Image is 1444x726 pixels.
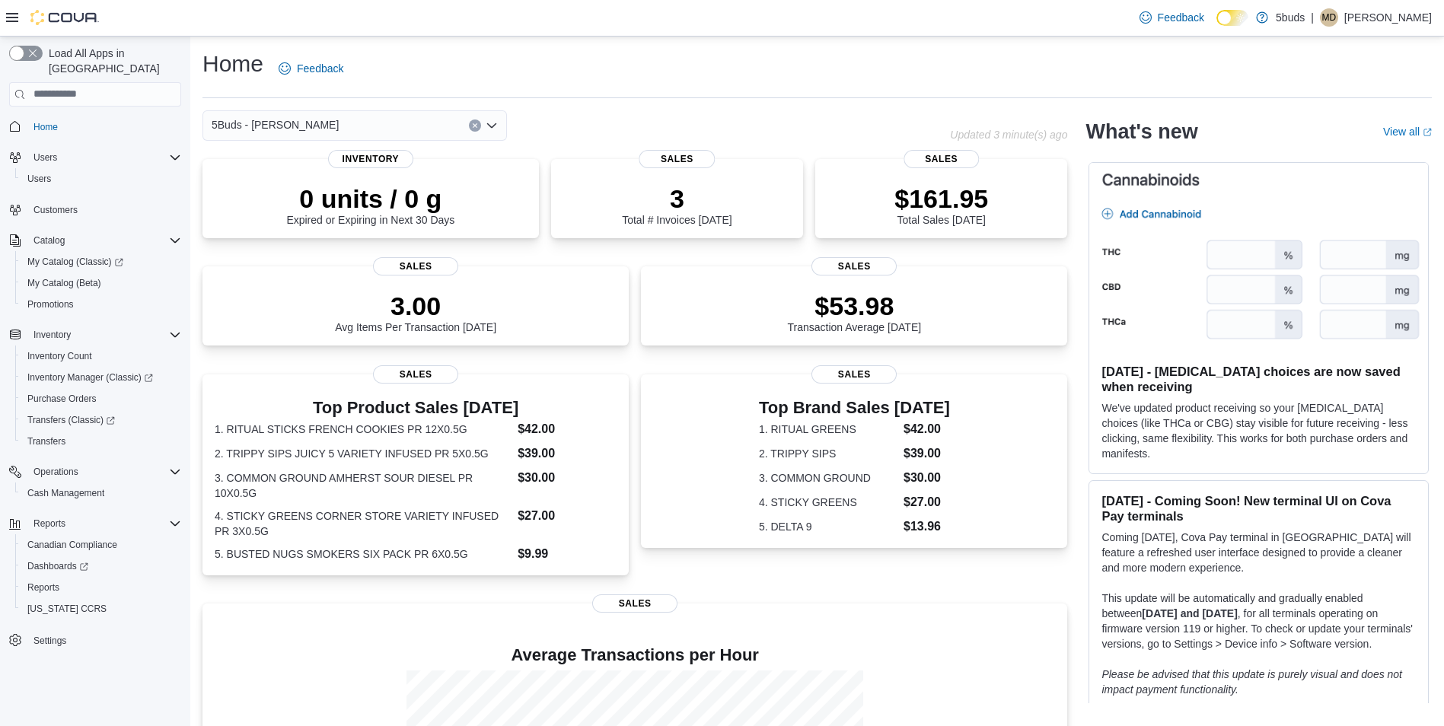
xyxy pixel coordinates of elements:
dt: 1. RITUAL STICKS FRENCH COOKIES PR 12X0.5G [215,422,512,437]
a: Feedback [273,53,349,84]
button: Operations [27,463,84,481]
p: $53.98 [788,291,922,321]
span: Dashboards [21,557,181,575]
span: Inventory Count [21,347,181,365]
dt: 2. TRIPPY SIPS [759,446,897,461]
dd: $30.00 [904,469,950,487]
span: Purchase Orders [21,390,181,408]
dt: 4. STICKY GREENS CORNER STORE VARIETY INFUSED PR 3X0.5G [215,508,512,539]
button: Catalog [3,230,187,251]
button: Users [27,148,63,167]
dt: 1. RITUAL GREENS [759,422,897,437]
button: Transfers [15,431,187,452]
dt: 3. COMMON GROUND [759,470,897,486]
a: Transfers [21,432,72,451]
span: 5Buds - [PERSON_NAME] [212,116,339,134]
span: Feedback [297,61,343,76]
a: Home [27,118,64,136]
dt: 4. STICKY GREENS [759,495,897,510]
a: My Catalog (Classic) [15,251,187,272]
img: Cova [30,10,99,25]
span: Transfers [27,435,65,447]
nav: Complex example [9,110,181,691]
button: My Catalog (Beta) [15,272,187,294]
div: Maurice Douglas [1320,8,1338,27]
p: 0 units / 0 g [286,183,454,214]
span: Home [33,121,58,133]
input: Dark Mode [1216,10,1248,26]
span: [US_STATE] CCRS [27,603,107,615]
button: Clear input [469,119,481,132]
button: Users [3,147,187,168]
button: Open list of options [486,119,498,132]
span: Sales [373,365,458,384]
button: Customers [3,199,187,221]
em: Please be advised that this update is purely visual and does not impact payment functionality. [1101,668,1402,696]
span: Sales [373,257,458,275]
button: Canadian Compliance [15,534,187,556]
span: Promotions [21,295,181,314]
p: 3 [622,183,732,214]
a: Reports [21,578,65,597]
span: Washington CCRS [21,600,181,618]
a: My Catalog (Beta) [21,274,107,292]
span: Dashboards [27,560,88,572]
a: Transfers (Classic) [15,409,187,431]
button: Inventory [3,324,187,345]
a: Inventory Manager (Classic) [15,367,187,388]
span: Canadian Compliance [27,539,117,551]
strong: [DATE] and [DATE] [1142,607,1237,619]
span: Transfers [21,432,181,451]
button: Catalog [27,231,71,250]
span: Sales [639,150,715,168]
dd: $42.00 [518,420,617,438]
button: Reports [3,513,187,534]
p: We've updated product receiving so your [MEDICAL_DATA] choices (like THCa or CBG) stay visible fo... [1101,400,1416,461]
dd: $27.00 [904,493,950,511]
div: Total Sales [DATE] [894,183,988,226]
h3: Top Brand Sales [DATE] [759,399,950,417]
h1: Home [202,49,263,79]
button: [US_STATE] CCRS [15,598,187,619]
span: Reports [33,517,65,530]
a: Inventory Manager (Classic) [21,368,159,387]
dt: 3. COMMON GROUND AMHERST SOUR DIESEL PR 10X0.5G [215,470,512,501]
p: Coming [DATE], Cova Pay terminal in [GEOGRAPHIC_DATA] will feature a refreshed user interface des... [1101,530,1416,575]
button: Inventory Count [15,345,187,367]
p: 3.00 [335,291,496,321]
span: My Catalog (Classic) [27,256,123,268]
span: My Catalog (Beta) [21,274,181,292]
dt: 2. TRIPPY SIPS JUICY 5 VARIETY INFUSED PR 5X0.5G [215,446,512,461]
span: Home [27,117,181,136]
p: | [1311,8,1314,27]
dd: $39.00 [518,444,617,463]
span: Sales [811,365,897,384]
dd: $30.00 [518,469,617,487]
a: Inventory Count [21,347,98,365]
div: Transaction Average [DATE] [788,291,922,333]
span: Catalog [33,234,65,247]
p: $161.95 [894,183,988,214]
span: Settings [33,635,66,647]
h3: [DATE] - Coming Soon! New terminal UI on Cova Pay terminals [1101,493,1416,524]
h3: Top Product Sales [DATE] [215,399,617,417]
button: Cash Management [15,482,187,504]
span: Load All Apps in [GEOGRAPHIC_DATA] [43,46,181,76]
p: 5buds [1276,8,1305,27]
span: Purchase Orders [27,393,97,405]
h3: [DATE] - [MEDICAL_DATA] choices are now saved when receiving [1101,364,1416,394]
span: Customers [27,200,181,219]
span: Dark Mode [1216,26,1217,27]
span: My Catalog (Classic) [21,253,181,271]
span: Transfers (Classic) [27,414,115,426]
span: Catalog [27,231,181,250]
a: Transfers (Classic) [21,411,121,429]
button: Users [15,168,187,189]
p: Updated 3 minute(s) ago [950,129,1067,141]
svg: External link [1423,128,1432,137]
span: Feedback [1158,10,1204,25]
dd: $39.00 [904,444,950,463]
span: My Catalog (Beta) [27,277,101,289]
a: Customers [27,201,84,219]
span: Sales [811,257,897,275]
